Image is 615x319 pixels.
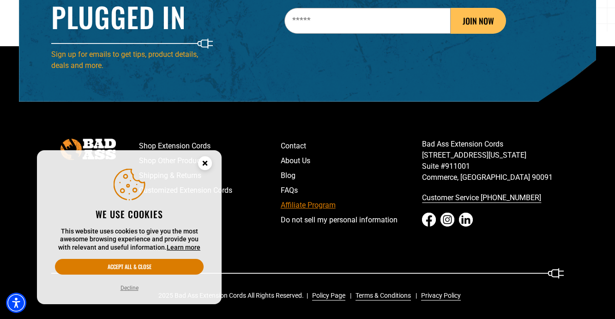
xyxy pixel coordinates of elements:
input: Email [284,8,451,34]
img: Bad Ass Extension Cords [60,139,116,159]
p: This website uses cookies to give you the most awesome browsing experience and provide you with r... [55,227,204,252]
a: FAQs [281,183,422,198]
button: Decline [118,283,141,293]
a: Policy Page [308,291,345,301]
div: Accessibility Menu [6,293,26,313]
a: Blog [281,168,422,183]
a: Shop Extension Cords [139,139,281,153]
a: Privacy Policy [417,291,461,301]
a: Do not sell my personal information [281,213,422,227]
a: Affiliate Program [281,198,422,213]
p: Sign up for emails to get tips, product details, deals and more. [51,49,213,71]
a: Terms & Conditions [352,291,411,301]
a: call 833-674-1699 [422,190,564,205]
a: About Us [281,153,422,168]
p: Bad Ass Extension Cords [STREET_ADDRESS][US_STATE] Suite #911001 Commerce, [GEOGRAPHIC_DATA] 90091 [422,139,564,183]
h2: We use cookies [55,208,204,220]
button: Accept all & close [55,259,204,275]
div: 2025 Bad Ass Extension Cords All Rights Reserved. [158,291,467,301]
a: This website uses cookies to give you the most awesome browsing experience and provide you with r... [167,244,200,251]
aside: Cookie Consent [37,150,222,305]
button: JOIN NOW [451,8,506,34]
a: Contact [281,139,422,153]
